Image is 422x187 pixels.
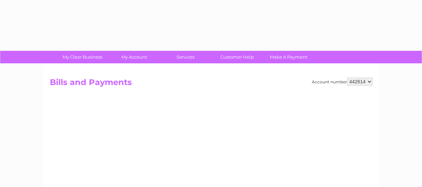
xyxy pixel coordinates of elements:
[209,51,265,63] a: Customer Help
[312,78,373,86] div: Account number
[106,51,162,63] a: My Account
[50,78,373,90] h2: Bills and Payments
[55,51,110,63] a: My Clear Business
[261,51,317,63] a: Make A Payment
[158,51,214,63] a: Services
